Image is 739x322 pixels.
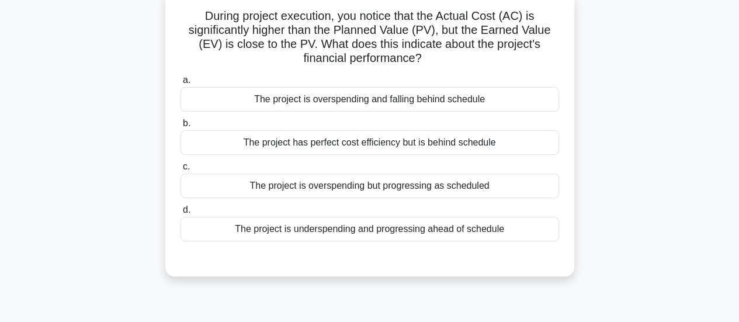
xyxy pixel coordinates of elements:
div: The project is overspending but progressing as scheduled [181,174,559,198]
span: a. [183,75,190,85]
h5: During project execution, you notice that the Actual Cost (AC) is significantly higher than the P... [179,9,560,66]
div: The project is overspending and falling behind schedule [181,87,559,112]
div: The project is underspending and progressing ahead of schedule [181,217,559,241]
span: b. [183,118,190,128]
span: d. [183,205,190,214]
span: c. [183,161,190,171]
div: The project has perfect cost efficiency but is behind schedule [181,130,559,155]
